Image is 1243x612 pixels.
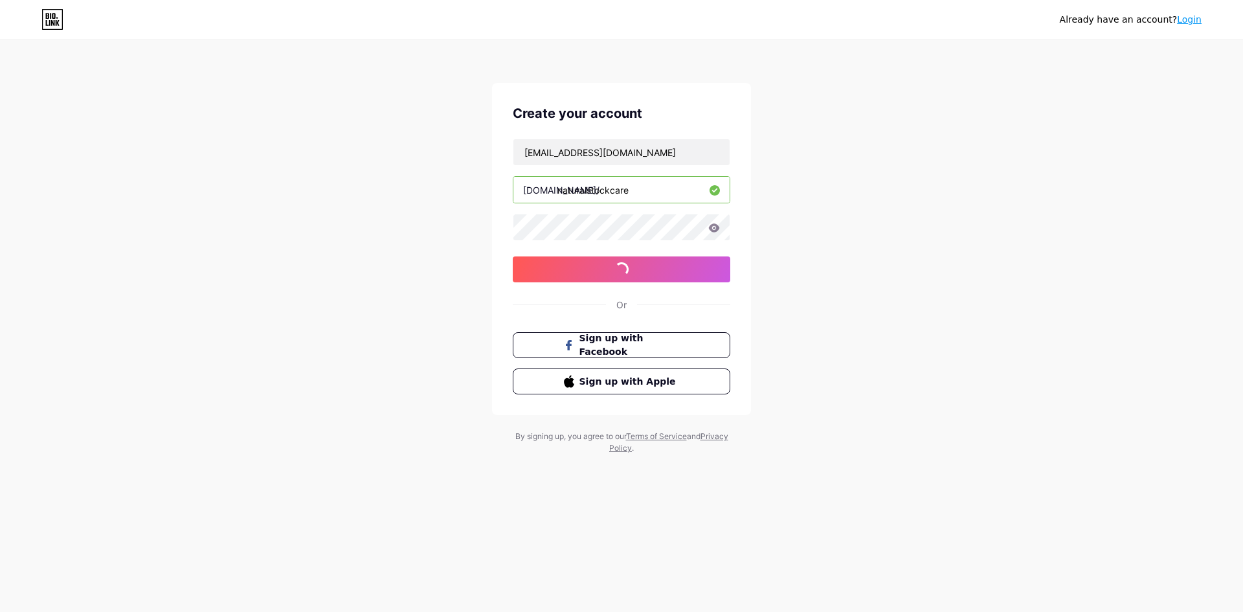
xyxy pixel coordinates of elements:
div: [DOMAIN_NAME]/ [523,183,599,197]
button: Sign up with Apple [513,368,730,394]
input: username [513,177,730,203]
div: Or [616,298,627,312]
span: Sign up with Facebook [579,332,680,359]
button: Sign up with Facebook [513,332,730,358]
div: Already have an account? [1060,13,1202,27]
div: By signing up, you agree to our and . [511,431,732,454]
span: Sign up with Apple [579,375,680,389]
input: Email [513,139,730,165]
a: Terms of Service [626,431,687,441]
div: Create your account [513,104,730,123]
a: Login [1177,14,1202,25]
